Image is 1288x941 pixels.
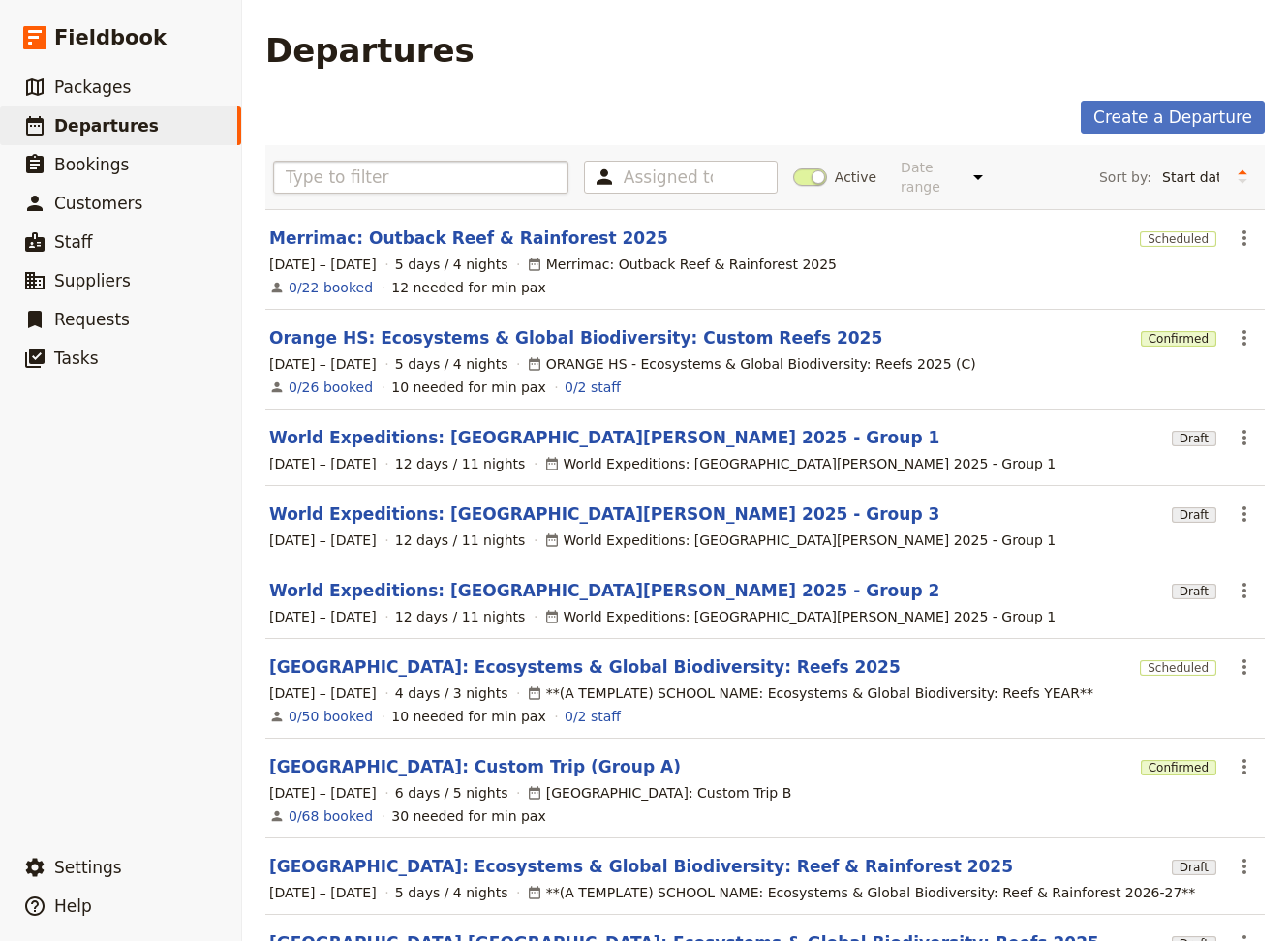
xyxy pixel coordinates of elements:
a: Create a Departure [1081,101,1265,134]
a: Merrimac: Outback Reef & Rainforest 2025 [269,227,668,250]
span: [DATE] – [DATE] [269,531,377,550]
span: Packages [54,77,131,97]
span: Draft [1172,584,1216,599]
a: 0/2 staff [565,378,621,397]
span: Suppliers [54,271,131,290]
a: View the bookings for this departure [289,707,373,726]
span: Scheduled [1140,660,1216,676]
button: Actions [1228,421,1261,454]
a: 0/2 staff [565,707,621,726]
a: World Expeditions: [GEOGRAPHIC_DATA][PERSON_NAME] 2025 - Group 2 [269,579,939,602]
span: Settings [54,858,122,877]
input: Assigned to [624,166,713,189]
span: Tasks [54,349,99,368]
span: [DATE] – [DATE] [269,255,377,274]
div: ORANGE HS - Ecosystems & Global Biodiversity: Reefs 2025 (C) [527,354,976,374]
span: Departures [54,116,159,136]
div: 10 needed for min pax [391,707,546,726]
a: View the bookings for this departure [289,806,373,826]
div: World Expeditions: [GEOGRAPHIC_DATA][PERSON_NAME] 2025 - Group 1 [544,607,1057,626]
span: [DATE] – [DATE] [269,454,377,473]
button: Actions [1228,574,1261,607]
span: Staff [54,232,93,252]
div: **(A TEMPLATE) SCHOOL NAME: Ecosystems & Global Biodiversity: Reef & Rainforest 2026-27** [527,883,1196,902]
span: [DATE] – [DATE] [269,607,377,626]
a: View the bookings for this departure [289,378,373,397]
div: Merrimac: Outback Reef & Rainforest 2025 [527,255,837,274]
span: [DATE] – [DATE] [269,683,377,703]
a: [GEOGRAPHIC_DATA]: Ecosystems & Global Biodiversity: Reef & Rainforest 2025 [269,855,1013,878]
span: 6 days / 5 nights [395,783,508,803]
span: [DATE] – [DATE] [269,354,377,374]
span: Draft [1172,860,1216,875]
button: Actions [1228,498,1261,531]
select: Sort by: [1153,163,1228,192]
div: [GEOGRAPHIC_DATA]: Custom Trip B [527,783,792,803]
a: [GEOGRAPHIC_DATA]: Ecosystems & Global Biodiversity: Reefs 2025 [269,655,901,679]
button: Actions [1228,222,1261,255]
span: 5 days / 4 nights [395,883,508,902]
div: World Expeditions: [GEOGRAPHIC_DATA][PERSON_NAME] 2025 - Group 1 [544,531,1057,550]
span: 12 days / 11 nights [395,531,526,550]
span: Confirmed [1141,760,1216,775]
span: Sort by: [1099,167,1151,187]
div: **(A TEMPLATE) SCHOOL NAME: Ecosystems & Global Biodiversity: Reefs YEAR** [527,683,1093,703]
span: Scheduled [1140,231,1216,247]
button: Actions [1228,651,1261,683]
button: Actions [1228,850,1261,883]
span: Fieldbook [54,23,167,52]
span: Confirmed [1141,331,1216,347]
span: [DATE] – [DATE] [269,883,377,902]
span: 5 days / 4 nights [395,354,508,374]
h1: Departures [265,31,475,70]
span: 12 days / 11 nights [395,454,526,473]
span: 5 days / 4 nights [395,255,508,274]
a: View the bookings for this departure [289,278,373,297]
a: World Expeditions: [GEOGRAPHIC_DATA][PERSON_NAME] 2025 - Group 3 [269,502,939,526]
span: Customers [54,194,142,213]
span: Draft [1172,507,1216,523]
span: 12 days / 11 nights [395,607,526,626]
input: Type to filter [273,161,568,194]
span: Help [54,896,92,916]
button: Actions [1228,750,1261,783]
a: [GEOGRAPHIC_DATA]: Custom Trip (Group A) [269,755,681,778]
a: Orange HS: Ecosystems & Global Biodiversity: Custom Reefs 2025 [269,326,882,349]
div: 30 needed for min pax [391,806,546,826]
span: Requests [54,310,130,329]
span: 4 days / 3 nights [395,683,508,703]
button: Actions [1228,321,1261,354]
div: 10 needed for min pax [391,378,546,397]
div: 12 needed for min pax [391,278,546,297]
span: Active [835,167,876,187]
span: Draft [1172,431,1216,446]
span: Bookings [54,155,129,174]
span: [DATE] – [DATE] [269,783,377,803]
a: World Expeditions: [GEOGRAPHIC_DATA][PERSON_NAME] 2025 - Group 1 [269,426,939,449]
div: World Expeditions: [GEOGRAPHIC_DATA][PERSON_NAME] 2025 - Group 1 [544,454,1057,473]
button: Change sort direction [1228,163,1257,192]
